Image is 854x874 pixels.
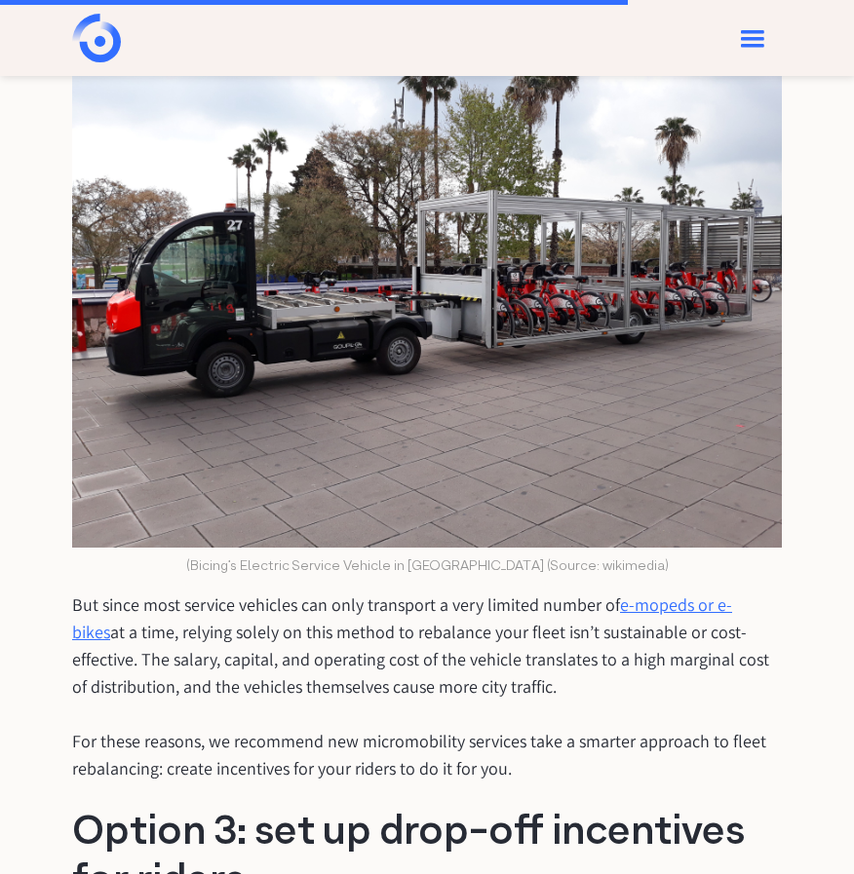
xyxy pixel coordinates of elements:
figcaption: (Bicing’s Electric Service Vehicle in [GEOGRAPHIC_DATA] (Source: wikimedia) [72,552,782,582]
iframe: Chatbot [725,745,827,847]
div: menu [723,10,782,68]
p: But since most service vehicles can only transport a very limited number of at a time, relying so... [72,591,782,701]
p: For these reasons, we recommend new micromobility services take a smarter approach to fleet rebal... [72,728,782,782]
a: home [72,14,228,62]
a: e-mopeds or e-bikes [72,593,732,643]
input: Submit [38,77,133,114]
